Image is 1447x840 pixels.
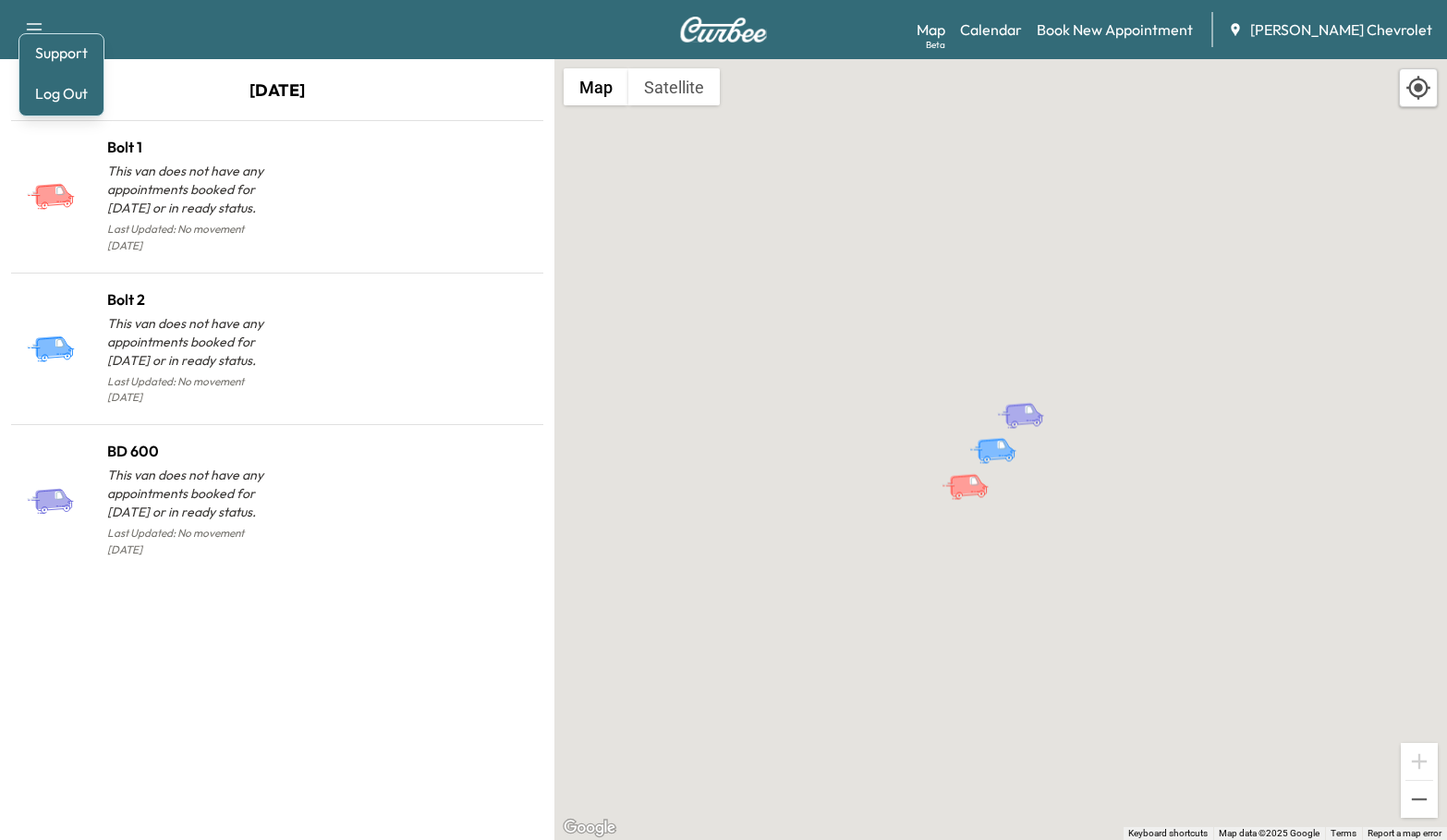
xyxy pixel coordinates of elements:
img: Google [559,816,620,840]
a: Report a map error [1368,828,1441,838]
button: Zoom in [1401,743,1438,780]
div: Recenter map [1399,68,1438,107]
a: Open this area in Google Maps (opens a new window) [559,816,620,840]
h1: BD 600 [107,440,277,462]
a: MapBeta [917,18,945,41]
button: Zoom out [1401,781,1438,818]
gmp-advanced-marker: BD 600 [996,383,1061,415]
span: Map data ©2025 Google [1219,828,1319,838]
p: This van does not have any appointments booked for [DATE] or in ready status. [107,162,277,217]
a: Support [27,42,96,64]
a: Terms (opens in new tab) [1331,828,1356,838]
gmp-advanced-marker: Bolt 1 [941,454,1005,486]
button: Show street map [564,68,628,105]
p: This van does not have any appointments booked for [DATE] or in ready status. [107,314,277,370]
a: Calendar [960,18,1022,41]
div: Beta [926,38,945,52]
a: Book New Appointment [1037,18,1193,41]
p: Last Updated: No movement [DATE] [107,521,277,562]
p: This van does not have any appointments booked for [DATE] or in ready status. [107,466,277,521]
h1: Bolt 2 [107,288,277,310]
button: Show satellite imagery [628,68,720,105]
p: Last Updated: No movement [DATE] [107,217,277,258]
button: Keyboard shortcuts [1128,827,1208,840]
p: Last Updated: No movement [DATE] [107,370,277,410]
span: [PERSON_NAME] Chevrolet [1250,18,1432,41]
h1: Bolt 1 [107,136,277,158]
gmp-advanced-marker: Bolt 2 [968,418,1033,450]
img: Curbee Logo [679,17,768,43]
button: Log Out [27,79,96,108]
